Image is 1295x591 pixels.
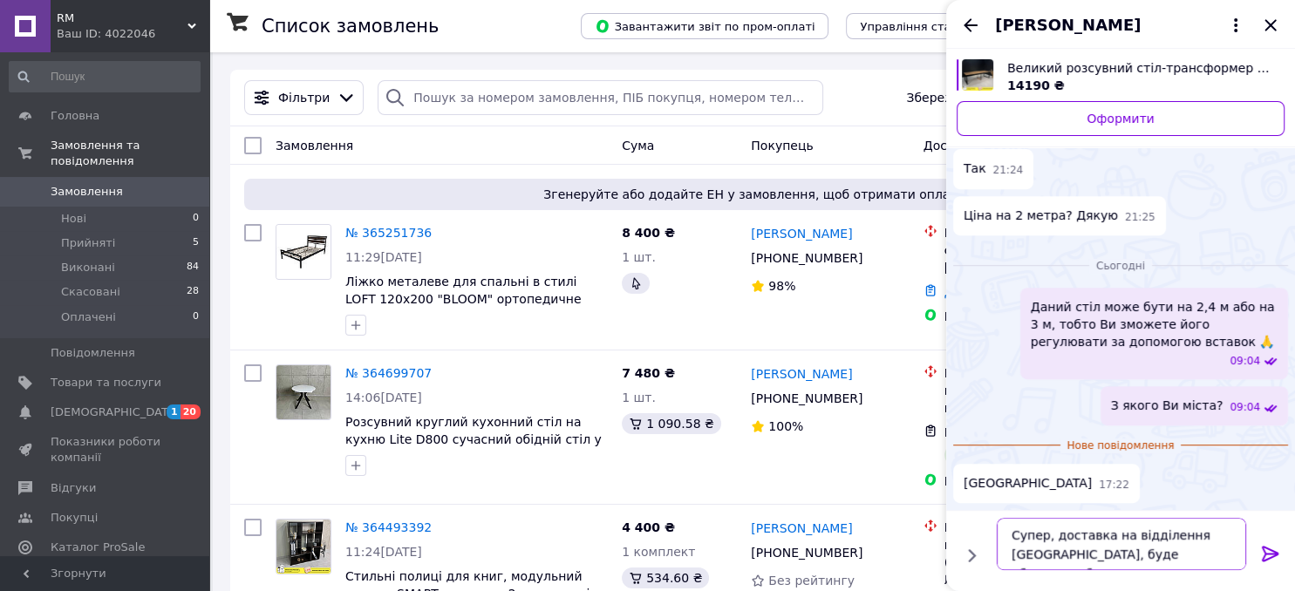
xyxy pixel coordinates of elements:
div: 534.60 ₴ [622,567,709,588]
span: 1 [167,404,181,419]
img: 6313288818_w640_h640_bolshoj-razdvizhnoj-stol.jpg [962,59,993,91]
span: Нові [61,211,86,227]
img: Фото товару [276,520,331,574]
span: 7 480 ₴ [622,366,675,380]
div: Нова Пошта [944,224,1116,241]
span: Управління статусами [860,20,993,33]
span: 20 [181,404,201,419]
div: 12.10.2025 [953,256,1288,274]
span: Збережені фільтри: [906,89,1033,106]
img: Фото товару [276,225,331,279]
span: Прийняті [61,235,115,251]
span: Нове повідомлення [1060,438,1182,453]
span: 17:22 12.10.2025 [1099,478,1129,492]
button: [PERSON_NAME] [995,14,1246,37]
span: 28 [187,284,199,300]
span: Ліжко металеве для спальні в стилі LOFT 120х200 "BLOOM" ортопедичне полуторне залізне ліжко RMX [345,275,581,323]
span: 5 [193,235,199,251]
h1: Список замовлень [262,16,439,37]
a: № 364493392 [345,520,432,534]
span: Ціна на 2 метра? Дякую [964,207,1118,225]
span: Показники роботи компанії [51,434,161,465]
img: Фото товару [276,365,331,419]
div: Пром-оплата [944,472,1116,490]
span: Замовлення [51,184,123,200]
div: смт. Приютівка, №1: вул. [STREET_ADDRESS] [944,241,1116,276]
span: Скасовані [61,284,120,300]
div: [PHONE_NUMBER] [747,386,866,411]
textarea: Супер, доставка на відділення [GEOGRAPHIC_DATA], буде абсолютно безкоштовна. [997,518,1246,570]
button: Назад [960,15,981,36]
span: 0 [193,309,199,325]
a: Фото товару [276,519,331,574]
button: Завантажити звіт по пром-оплаті [581,13,828,39]
span: Каталог ProSale [51,540,145,555]
span: Замовлення та повідомлення [51,138,209,169]
span: 100% [768,419,803,433]
span: 09:04 12.10.2025 [1230,400,1260,415]
span: 0 [193,211,199,227]
span: Cума [622,139,654,153]
a: Розсувний круглий кухонний стіл на кухню Lite D800 сучасний обідній стіл у стилі Loft, для кухні RMX [345,415,602,464]
span: Покупці [51,510,98,526]
span: Згенеруйте або додайте ЕН у замовлення, щоб отримати оплату [251,186,1257,203]
input: Пошук [9,61,201,92]
span: Головна [51,108,99,124]
span: 21:24 11.10.2025 [993,163,1024,178]
div: Ваш ID: 4022046 [57,26,209,42]
a: Додати ЕН [944,285,1013,299]
button: Закрити [1260,15,1281,36]
div: [PHONE_NUMBER] [747,540,866,565]
span: 14190 ₴ [1007,78,1065,92]
span: 21:25 11.10.2025 [1125,210,1155,225]
span: [GEOGRAPHIC_DATA] [964,474,1092,492]
span: 09:04 12.10.2025 [1230,354,1260,369]
div: Нова Пошта [944,519,1116,536]
span: Даний стіл може бути на 2,4 м або на 3 м, тобто Ви зможете його регулювати за допомогою вставок 🙏 [1031,298,1278,350]
div: 1 090.58 ₴ [622,413,721,434]
span: Завантажити звіт по пром-оплаті [595,18,814,34]
span: [PERSON_NAME] [995,14,1141,37]
span: Покупець [751,139,813,153]
input: Пошук за номером замовлення, ПІБ покупця, номером телефону, Email, номером накладної [378,80,823,115]
span: 1 шт. [622,391,656,404]
button: Показати кнопки [960,544,983,567]
span: 98% [768,279,795,293]
span: Оплачені [61,309,116,325]
span: 4 400 ₴ [622,520,675,534]
a: Фото товару [276,364,331,420]
span: Так [964,160,986,178]
button: Управління статусами [846,13,1007,39]
a: [PERSON_NAME] [751,365,852,383]
span: ЕН: 20 4004 8246 2475 [944,425,1090,439]
span: Сьогодні [1089,259,1152,274]
a: № 365251736 [345,226,432,240]
div: Отримано [944,445,1023,465]
span: З якого Ви міста? [1111,397,1223,415]
span: Товари та послуги [51,375,161,391]
span: 11:29[DATE] [345,250,422,264]
div: Пром-оплата [944,308,1116,325]
span: 14:06[DATE] [345,391,422,404]
span: 84 [187,260,199,275]
span: Відгуки [51,480,96,496]
span: Великий розсувний стіл-трансформер для дому LONG 3 м компактний металевий обідній стіл у стилі Lo... [1007,59,1271,77]
span: Без рейтингу [768,574,855,588]
span: Фільтри [278,89,330,106]
div: [PHONE_NUMBER] [747,246,866,270]
a: № 364699707 [345,366,432,380]
span: RM [57,10,187,26]
span: 11:24[DATE] [345,545,422,559]
span: 8 400 ₴ [622,226,675,240]
a: [PERSON_NAME] [751,520,852,537]
a: Переглянути товар [957,59,1285,94]
span: Доставка та оплата [924,139,1052,153]
a: Оформити [957,101,1285,136]
a: [PERSON_NAME] [751,225,852,242]
div: м. [STREET_ADDRESS]: вул. [STREET_ADDRESS] [944,382,1116,417]
div: Нова Пошта [944,364,1116,382]
span: Повідомлення [51,345,135,361]
span: 1 комплект [622,545,695,559]
span: [DEMOGRAPHIC_DATA] [51,404,180,420]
